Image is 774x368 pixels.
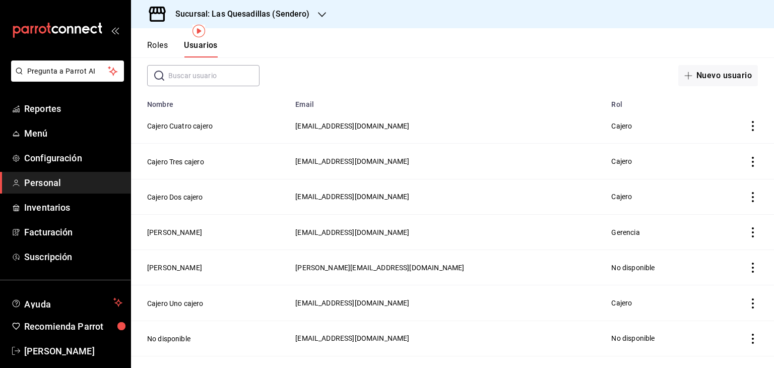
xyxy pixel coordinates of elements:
img: Tooltip marker [192,25,205,37]
span: [EMAIL_ADDRESS][DOMAIN_NAME] [295,228,409,236]
button: actions [748,263,758,273]
span: [EMAIL_ADDRESS][DOMAIN_NAME] [295,157,409,165]
span: Personal [24,176,122,190]
span: Cajero [611,193,632,201]
input: Buscar usuario [168,66,260,86]
span: Facturación [24,225,122,239]
span: [PERSON_NAME][EMAIL_ADDRESS][DOMAIN_NAME] [295,264,464,272]
button: Cajero Tres cajero [147,157,204,167]
button: [PERSON_NAME] [147,227,202,237]
button: actions [748,121,758,131]
span: [EMAIL_ADDRESS][DOMAIN_NAME] [295,193,409,201]
span: Cajero [611,157,632,165]
button: Nuevo usuario [678,65,758,86]
button: Pregunta a Parrot AI [11,60,124,82]
span: Recomienda Parrot [24,320,122,333]
div: navigation tabs [147,40,218,57]
th: Rol [605,94,709,108]
button: actions [748,334,758,344]
span: [EMAIL_ADDRESS][DOMAIN_NAME] [295,122,409,130]
span: Configuración [24,151,122,165]
span: Gerencia [611,228,639,236]
button: Cajero Uno cajero [147,298,204,309]
button: Roles [147,40,168,57]
button: actions [748,192,758,202]
td: No disponible [605,321,709,356]
h3: Sucursal: Las Quesadillas (Sendero) [167,8,310,20]
span: Suscripción [24,250,122,264]
button: actions [748,157,758,167]
span: [EMAIL_ADDRESS][DOMAIN_NAME] [295,299,409,307]
button: Cajero Dos cajero [147,192,203,202]
span: [PERSON_NAME] [24,344,122,358]
span: Cajero [611,299,632,307]
a: Pregunta a Parrot AI [7,73,124,84]
button: Usuarios [184,40,218,57]
td: No disponible [605,250,709,285]
span: Ayuda [24,296,109,309]
button: actions [748,227,758,237]
span: Pregunta a Parrot AI [27,66,108,77]
span: Cajero [611,122,632,130]
th: Email [289,94,605,108]
span: [EMAIL_ADDRESS][DOMAIN_NAME] [295,334,409,342]
span: Reportes [24,102,122,115]
button: No disponible [147,334,190,344]
button: [PERSON_NAME] [147,263,202,273]
span: Inventarios [24,201,122,214]
th: Nombre [131,94,289,108]
button: Cajero Cuatro cajero [147,121,213,131]
span: Menú [24,127,122,140]
button: open_drawer_menu [111,26,119,34]
button: actions [748,298,758,309]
